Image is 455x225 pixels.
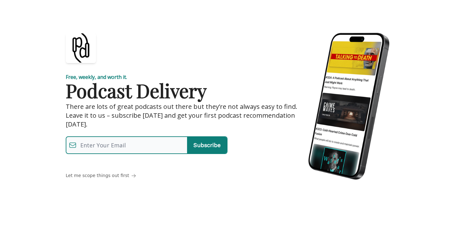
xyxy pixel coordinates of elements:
a: Let me scope things out first [66,172,136,179]
span: Let me scope things out first [66,172,129,179]
img: Main depiction of the publication on the landing page [308,33,389,180]
p: There are lots of great podcasts out there but they’re not always easy to find. Leave it to us – ... [66,102,298,129]
input: Subscribe [187,137,227,153]
p: Podcast Delivery [66,81,298,100]
p: Free, weekly, and worth it. [66,73,298,81]
input: Enter Your Email [76,138,187,152]
img: Podcast Delivery [66,33,96,63]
